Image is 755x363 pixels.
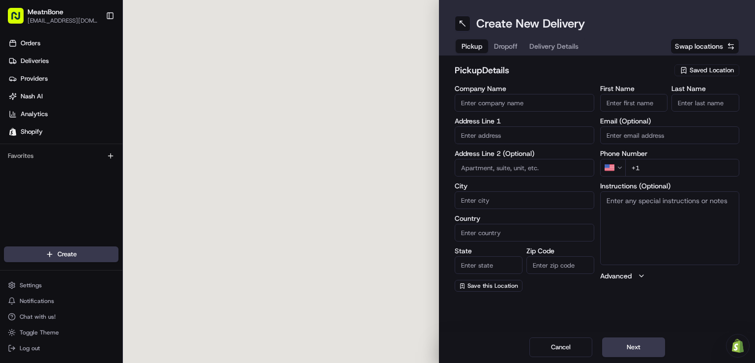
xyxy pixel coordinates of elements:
a: Analytics [4,106,122,122]
button: Chat with us! [4,310,118,324]
span: Notifications [20,297,54,305]
label: Address Line 2 (Optional) [455,150,594,157]
label: Phone Number [600,150,740,157]
span: Settings [20,281,42,289]
span: Delivery Details [529,41,579,51]
span: Chat with us! [20,313,56,321]
button: Save this Location [455,280,523,292]
input: Enter company name [455,94,594,112]
button: MeatnBone [28,7,63,17]
span: Pickup [462,41,482,51]
span: Shopify [21,127,43,136]
span: Save this Location [467,282,518,290]
a: Nash AI [4,89,122,104]
input: Enter state [455,256,523,274]
span: Log out [20,344,40,352]
label: Company Name [455,85,594,92]
label: State [455,247,523,254]
input: Enter last name [671,94,739,112]
button: Swap locations [670,38,739,54]
button: Create [4,246,118,262]
input: Enter first name [600,94,668,112]
span: Swap locations [675,41,723,51]
input: Enter country [455,224,594,242]
span: Analytics [21,110,48,119]
span: Providers [21,74,48,83]
h1: Create New Delivery [476,16,585,31]
label: Last Name [671,85,739,92]
input: Enter phone number [625,159,740,177]
label: Instructions (Optional) [600,182,740,189]
img: Shopify logo [9,128,17,136]
a: Shopify [4,124,122,140]
span: Saved Location [690,66,734,75]
span: Toggle Theme [20,329,59,336]
button: Cancel [529,337,592,357]
span: Dropoff [494,41,518,51]
a: Providers [4,71,122,87]
button: Log out [4,341,118,355]
input: Enter zip code [526,256,594,274]
button: Toggle Theme [4,326,118,339]
input: Enter address [455,126,594,144]
label: Country [455,215,594,222]
label: First Name [600,85,668,92]
button: Next [602,337,665,357]
label: City [455,182,594,189]
button: Saved Location [674,63,739,77]
input: Apartment, suite, unit, etc. [455,159,594,177]
input: Enter city [455,191,594,209]
h2: pickup Details [455,63,668,77]
label: Zip Code [526,247,594,254]
span: Create [58,250,77,259]
div: Favorites [4,148,118,164]
label: Email (Optional) [600,118,740,124]
label: Address Line 1 [455,118,594,124]
button: [EMAIL_ADDRESS][DOMAIN_NAME] [28,17,98,25]
span: Nash AI [21,92,43,101]
span: Deliveries [21,57,49,65]
label: Advanced [600,271,632,281]
button: Settings [4,278,118,292]
input: Enter email address [600,126,740,144]
a: Deliveries [4,53,122,69]
span: Orders [21,39,40,48]
button: Advanced [600,271,740,281]
a: Orders [4,35,122,51]
button: MeatnBone[EMAIL_ADDRESS][DOMAIN_NAME] [4,4,102,28]
button: Notifications [4,294,118,308]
